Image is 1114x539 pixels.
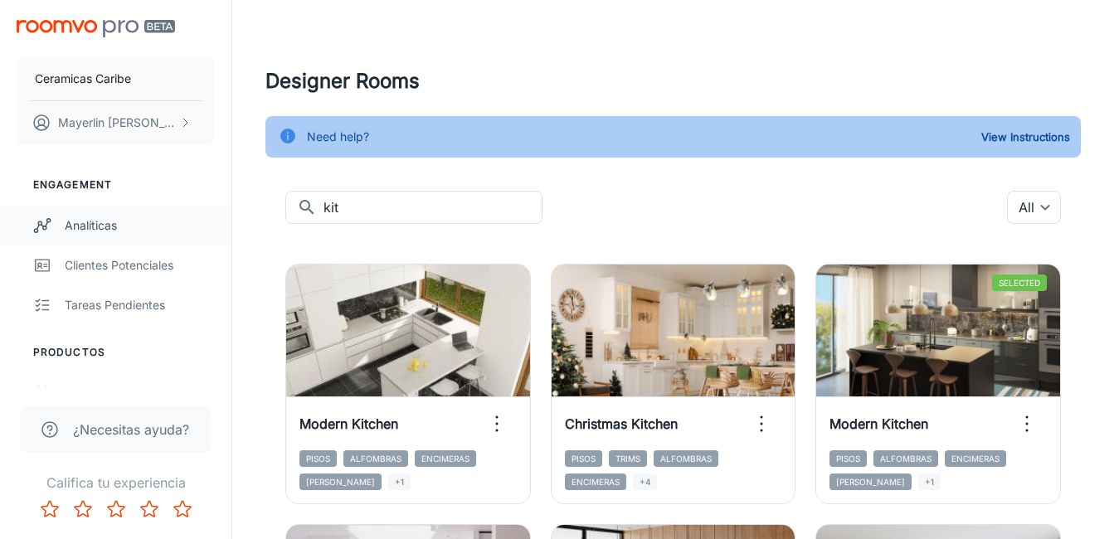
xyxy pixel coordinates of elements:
span: Encimeras [415,450,476,467]
h6: Christmas Kitchen [565,414,678,434]
h4: Designer Rooms [265,66,1081,96]
button: Rate 4 star [133,493,166,526]
span: Selected [992,274,1047,291]
img: Roomvo PRO Beta [17,20,175,37]
span: [PERSON_NAME] [299,473,382,490]
span: Pisos [565,450,602,467]
div: Clientes potenciales [65,256,215,274]
div: All [1007,191,1061,224]
span: Trims [609,450,647,467]
button: Ceramicas Caribe [17,57,215,100]
h6: Modern Kitchen [299,414,398,434]
span: Encimeras [565,473,626,490]
span: +1 [388,473,411,490]
span: ¿Necesitas ayuda? [73,420,189,439]
span: Alfombras [873,450,938,467]
p: Califica tu experiencia [13,473,218,493]
p: Mayerlin [PERSON_NAME] [58,114,175,132]
div: Tareas pendientes [65,296,215,314]
button: Rate 2 star [66,493,100,526]
span: Pisos [829,450,867,467]
p: Ceramicas Caribe [35,70,131,88]
span: Alfombras [654,450,718,467]
input: Search... [323,191,542,224]
span: Pisos [299,450,337,467]
button: Rate 1 star [33,493,66,526]
div: Mis productos [65,384,215,402]
span: +1 [918,473,941,490]
span: [PERSON_NAME] [829,473,912,490]
span: Alfombras [343,450,408,467]
button: Rate 3 star [100,493,133,526]
h6: Modern Kitchen [829,414,928,434]
span: +4 [633,473,657,490]
button: Mayerlin [PERSON_NAME] [17,101,215,144]
span: Encimeras [945,450,1006,467]
div: Need help? [307,121,369,153]
button: Rate 5 star [166,493,199,526]
button: View Instructions [977,124,1074,149]
div: Analíticas [65,216,215,235]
